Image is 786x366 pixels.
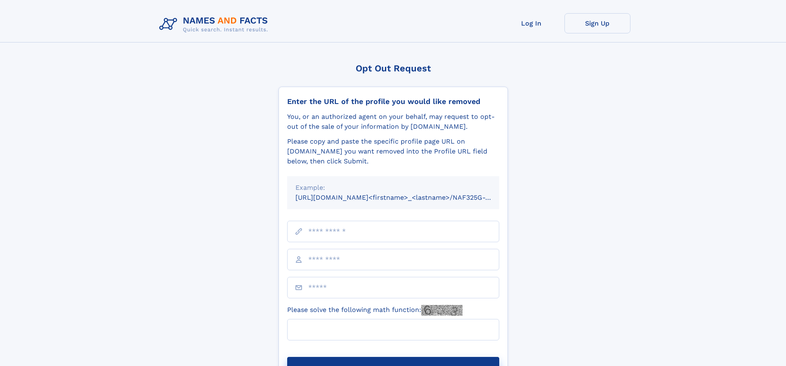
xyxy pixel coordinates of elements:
[287,112,499,132] div: You, or an authorized agent on your behalf, may request to opt-out of the sale of your informatio...
[295,194,515,201] small: [URL][DOMAIN_NAME]<firstname>_<lastname>/NAF325G-xxxxxxxx
[279,63,508,73] div: Opt Out Request
[295,183,491,193] div: Example:
[287,97,499,106] div: Enter the URL of the profile you would like removed
[498,13,564,33] a: Log In
[287,305,463,316] label: Please solve the following math function:
[156,13,275,35] img: Logo Names and Facts
[287,137,499,166] div: Please copy and paste the specific profile page URL on [DOMAIN_NAME] you want removed into the Pr...
[564,13,630,33] a: Sign Up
